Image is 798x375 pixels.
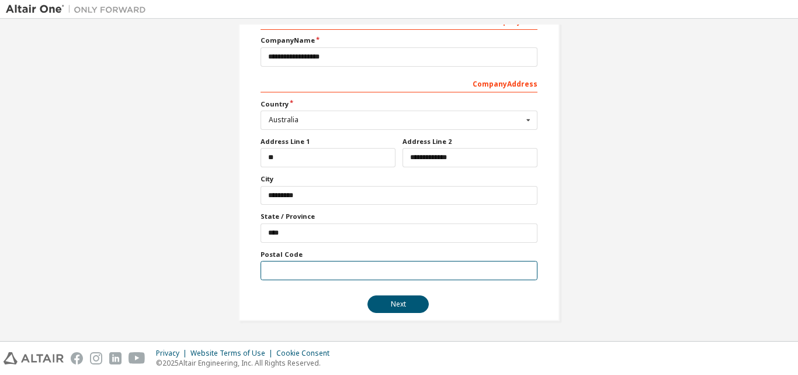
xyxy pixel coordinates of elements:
button: Next [367,295,429,313]
p: © 2025 Altair Engineering, Inc. All Rights Reserved. [156,358,336,368]
label: Address Line 2 [403,137,537,146]
img: instagram.svg [90,352,102,364]
img: Altair One [6,4,152,15]
div: Australia [269,116,523,123]
label: Company Name [261,36,537,45]
label: State / Province [261,212,537,221]
img: youtube.svg [129,352,145,364]
label: Country [261,99,537,109]
label: Postal Code [261,250,537,259]
div: Privacy [156,349,190,358]
img: facebook.svg [71,352,83,364]
img: altair_logo.svg [4,352,64,364]
div: Cookie Consent [276,349,336,358]
div: Website Terms of Use [190,349,276,358]
label: City [261,174,537,184]
label: Address Line 1 [261,137,395,146]
div: Company Address [261,74,537,92]
img: linkedin.svg [109,352,122,364]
